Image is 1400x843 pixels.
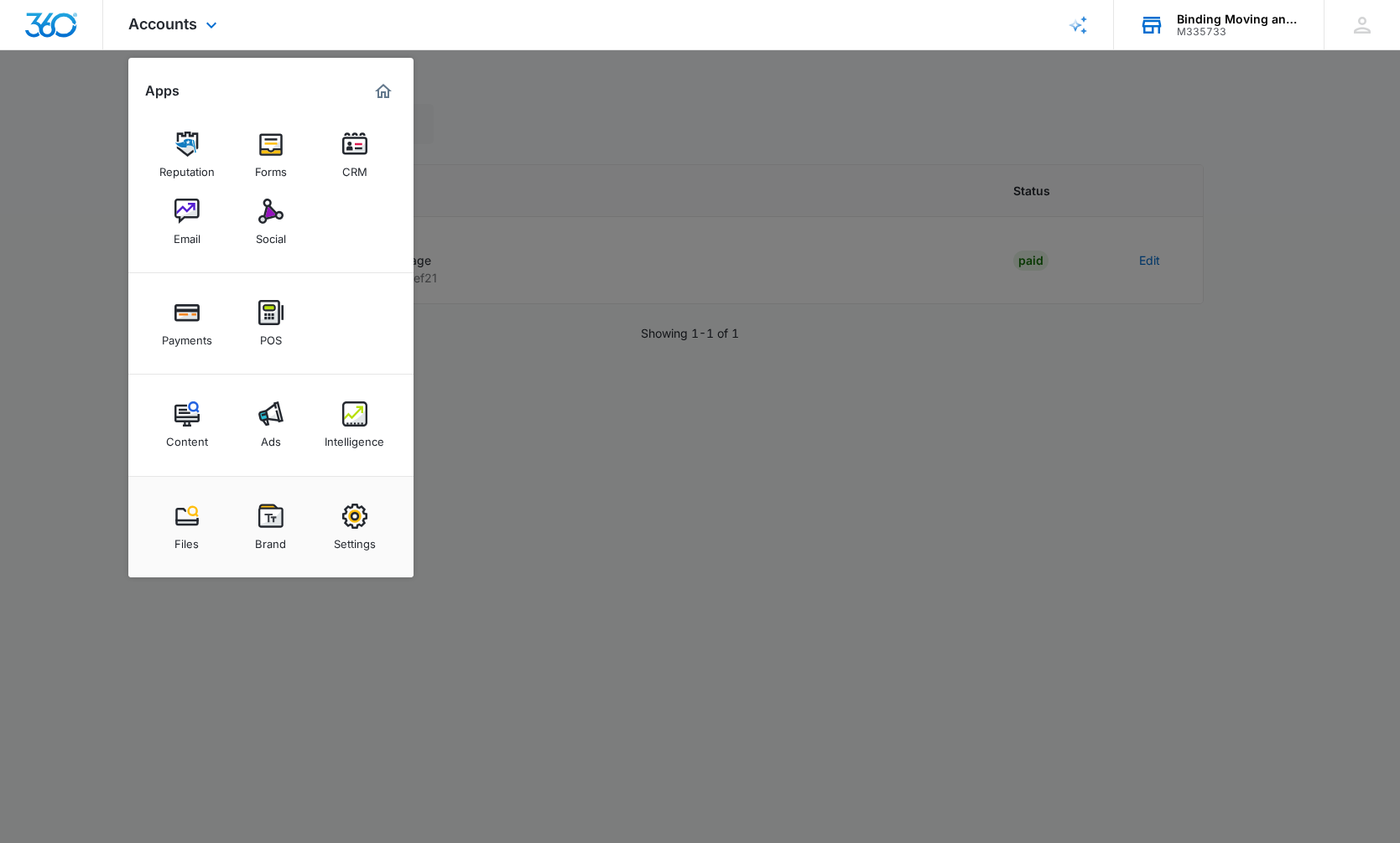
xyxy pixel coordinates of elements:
[155,190,219,254] a: Email
[342,157,367,178] div: CRM
[255,529,286,551] div: Brand
[239,393,303,457] a: Ads
[239,495,303,559] a: Brand
[159,157,215,178] div: Reputation
[155,393,219,457] a: Content
[155,292,219,355] a: Payments
[174,224,200,246] div: Email
[155,123,219,187] a: Reputation
[255,157,287,178] div: Forms
[325,427,384,448] div: Intelligence
[334,529,376,551] div: Settings
[323,393,387,457] a: Intelligence
[256,224,286,246] div: Social
[1177,26,1299,38] div: account id
[166,427,208,448] div: Content
[261,427,281,448] div: Ads
[323,495,387,559] a: Settings
[239,190,303,254] a: Social
[1177,13,1299,26] div: account name
[239,123,303,187] a: Forms
[162,325,212,347] div: Payments
[128,15,197,33] span: Accounts
[370,78,397,105] a: Marketing 360® Dashboard
[145,83,180,99] h2: Apps
[174,529,199,551] div: Files
[239,292,303,355] a: POS
[155,495,219,559] a: Files
[260,325,282,347] div: POS
[323,123,387,187] a: CRM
